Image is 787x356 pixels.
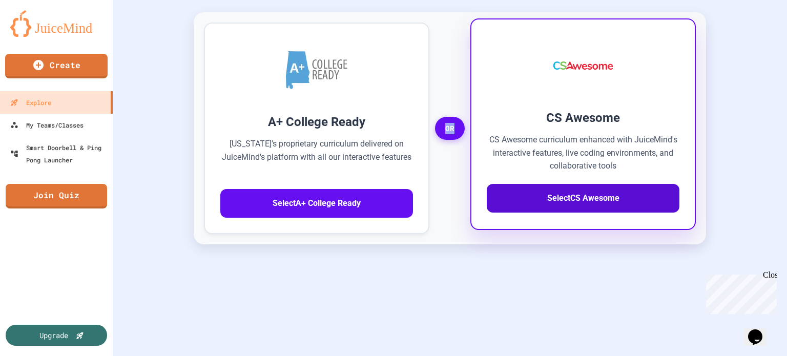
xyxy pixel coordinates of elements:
button: SelectA+ College Ready [220,189,413,218]
button: SelectCS Awesome [487,184,679,213]
div: Explore [10,96,51,109]
p: [US_STATE]'s proprietary curriculum delivered on JuiceMind's platform with all our interactive fe... [220,137,413,177]
a: Join Quiz [6,184,107,208]
img: logo-orange.svg [10,10,102,37]
span: OR [435,117,465,140]
div: Smart Doorbell & Ping Pong Launcher [10,141,109,166]
iframe: chat widget [744,315,777,346]
p: CS Awesome curriculum enhanced with JuiceMind's interactive features, live coding environments, a... [487,133,679,173]
div: Chat with us now!Close [4,4,71,65]
div: My Teams/Classes [10,119,84,131]
h3: CS Awesome [487,109,679,127]
img: A+ College Ready [286,51,347,89]
h3: A+ College Ready [220,113,413,131]
iframe: chat widget [702,270,777,314]
img: CS Awesome [543,35,624,96]
a: Create [5,54,108,78]
div: Upgrade [39,330,68,341]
